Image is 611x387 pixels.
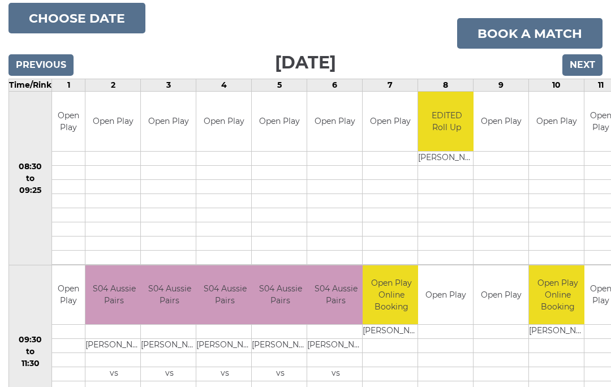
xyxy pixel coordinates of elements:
td: Open Play Online Booking [363,265,420,325]
td: [PERSON_NAME] [196,339,253,353]
td: S04 Aussie Pairs [307,265,364,325]
td: Open Play [474,265,528,325]
td: EDITED Roll Up [418,92,475,151]
td: 7 [363,79,418,92]
td: Open Play [196,92,251,151]
td: vs [141,367,198,381]
td: Open Play [141,92,196,151]
td: S04 Aussie Pairs [252,265,309,325]
td: 6 [307,79,363,92]
td: [PERSON_NAME] [307,339,364,353]
td: S04 Aussie Pairs [141,265,198,325]
td: Open Play [252,92,307,151]
td: S04 Aussie Pairs [196,265,253,325]
td: 10 [529,79,584,92]
td: vs [252,367,309,381]
td: S04 Aussie Pairs [85,265,143,325]
td: vs [307,367,364,381]
td: [PERSON_NAME] [529,325,586,339]
td: 4 [196,79,252,92]
td: Open Play [529,92,584,151]
td: [PERSON_NAME] [363,325,420,339]
td: Open Play [85,92,140,151]
td: [PERSON_NAME] [418,151,475,165]
td: [PERSON_NAME] [141,339,198,353]
td: 1 [52,79,85,92]
td: Open Play [363,92,418,151]
td: vs [196,367,253,381]
a: Book a match [457,18,603,49]
input: Next [562,54,603,76]
td: Time/Rink [9,79,52,92]
td: 08:30 to 09:25 [9,92,52,265]
td: vs [85,367,143,381]
button: Choose date [8,3,145,33]
td: Open Play [52,92,85,151]
td: [PERSON_NAME] [252,339,309,353]
td: 9 [474,79,529,92]
td: 5 [252,79,307,92]
td: 8 [418,79,474,92]
input: Previous [8,54,74,76]
td: Open Play Online Booking [529,265,586,325]
td: Open Play [474,92,528,151]
td: [PERSON_NAME] [85,339,143,353]
td: Open Play [418,265,473,325]
td: Open Play [52,265,85,325]
td: 3 [141,79,196,92]
td: Open Play [307,92,362,151]
td: 2 [85,79,141,92]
